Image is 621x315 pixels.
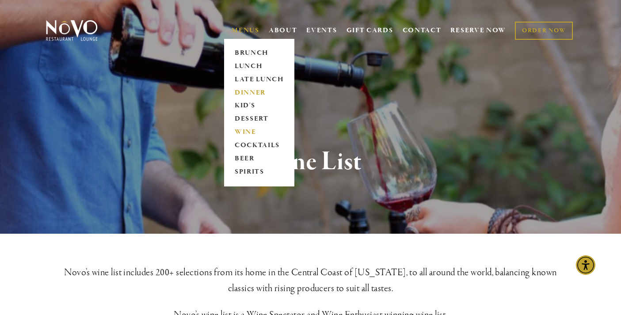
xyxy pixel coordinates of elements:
[232,99,287,113] a: KID'S
[232,46,287,60] a: BRUNCH
[306,26,337,35] a: EVENTS
[232,126,287,139] a: WINE
[60,148,561,176] h1: Wine List
[44,19,99,42] img: Novo Restaurant &amp; Lounge
[347,22,393,39] a: GIFT CARDS
[403,22,442,39] a: CONTACT
[232,86,287,99] a: DINNER
[232,166,287,179] a: SPIRITS
[269,26,297,35] a: ABOUT
[60,265,561,296] h3: Novo’s wine list includes 200+ selections from its home in the Central Coast of [US_STATE], to al...
[232,152,287,166] a: BEER
[450,22,506,39] a: RESERVE NOW
[576,255,595,275] div: Accessibility Menu
[232,73,287,86] a: LATE LUNCH
[232,113,287,126] a: DESSERT
[232,26,259,35] a: MENUS
[232,139,287,152] a: COCKTAILS
[232,60,287,73] a: LUNCH
[515,22,573,40] a: ORDER NOW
